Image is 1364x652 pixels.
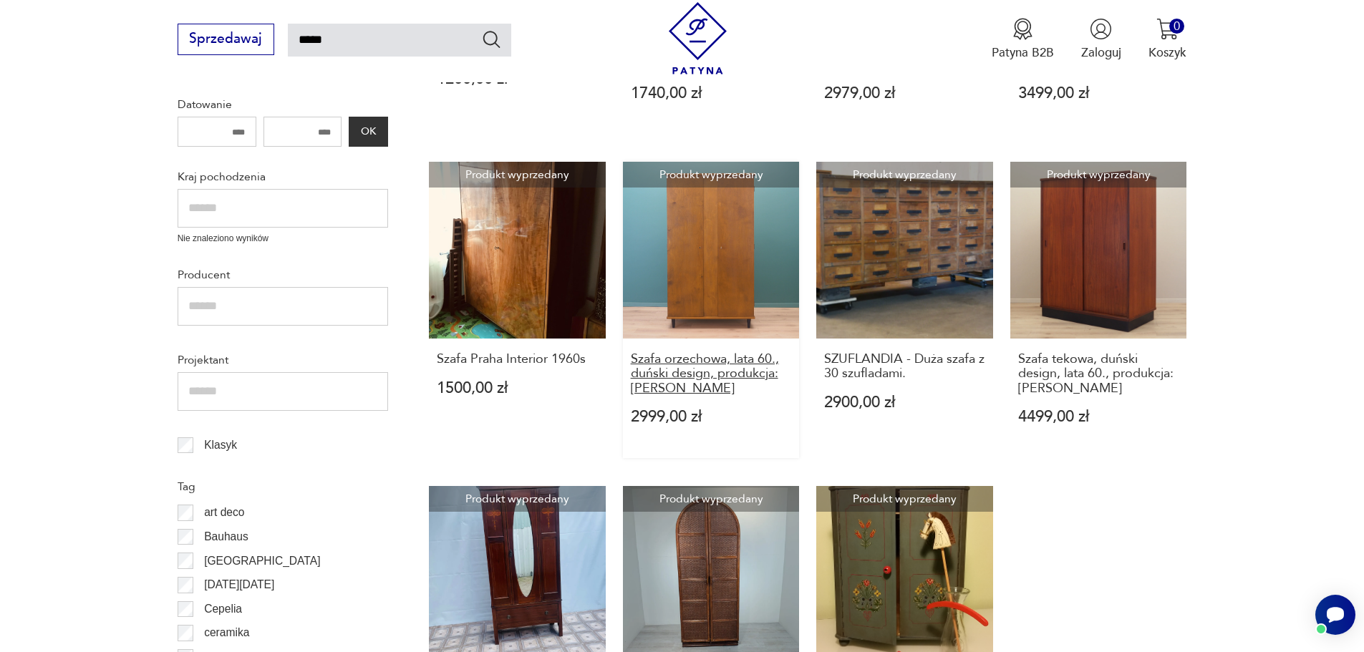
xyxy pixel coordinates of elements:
a: Produkt wyprzedanySzafa orzechowa, lata 60., duński design, produkcja: DaniaSzafa orzechowa, lata... [623,162,800,458]
a: Produkt wyprzedanySZUFLANDIA - Duża szafa z 30 szufladami.SZUFLANDIA - Duża szafa z 30 szufladami... [816,162,993,458]
a: Ikona medaluPatyna B2B [992,18,1054,61]
button: Zaloguj [1081,18,1121,61]
div: 0 [1169,19,1184,34]
p: Klasyk [204,436,237,454]
p: 2979,00 zł [824,86,985,101]
p: ceramika [204,623,249,642]
p: Nie znaleziono wyników [178,232,388,245]
p: 1500,00 zł [437,381,598,396]
p: 2900,00 zł [824,395,985,410]
p: art deco [204,503,244,522]
p: 4499,00 zł [1018,409,1179,424]
p: 1200,00 zł [437,72,598,87]
h3: Szafa tekowa, duński design, lata 60., produkcja: [PERSON_NAME] [1018,352,1179,396]
p: Bauhaus [204,527,248,546]
p: Cepelia [204,600,242,618]
p: 1740,00 zł [631,86,792,101]
a: Produkt wyprzedanySzafa tekowa, duński design, lata 60., produkcja: DaniaSzafa tekowa, duński des... [1010,162,1187,458]
button: 0Koszyk [1148,18,1186,61]
p: Producent [178,266,388,284]
p: Kraj pochodzenia [178,167,388,186]
img: Ikona koszyka [1156,18,1179,40]
p: [DATE][DATE] [204,575,274,594]
p: Zaloguj [1081,44,1121,61]
p: 3499,00 zł [1018,86,1179,101]
button: OK [349,117,387,147]
p: Koszyk [1148,44,1186,61]
button: Szukaj [481,29,502,49]
img: Patyna - sklep z meblami i dekoracjami vintage [662,2,734,74]
p: Patyna B2B [992,44,1054,61]
h3: SZUFLANDIA - Duża szafa z 30 szufladami. [824,352,985,381]
button: Sprzedawaj [178,24,274,55]
a: Produkt wyprzedanySzafa Praha Interior 1960sSzafa Praha Interior 1960s1500,00 zł [429,162,606,458]
button: Patyna B2B [992,18,1054,61]
p: [GEOGRAPHIC_DATA] [204,552,320,570]
p: Tag [178,477,388,496]
p: 2999,00 zł [631,409,792,424]
h3: Szafa orzechowa, lata 60., duński design, produkcja: [PERSON_NAME] [631,352,792,396]
img: Ikonka użytkownika [1090,18,1112,40]
h3: Szafa Praha Interior 1960s [437,352,598,366]
a: Sprzedawaj [178,34,274,46]
iframe: Smartsupp widget button [1315,595,1355,635]
p: Projektant [178,351,388,369]
img: Ikona medalu [1012,18,1034,40]
p: Datowanie [178,95,388,114]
